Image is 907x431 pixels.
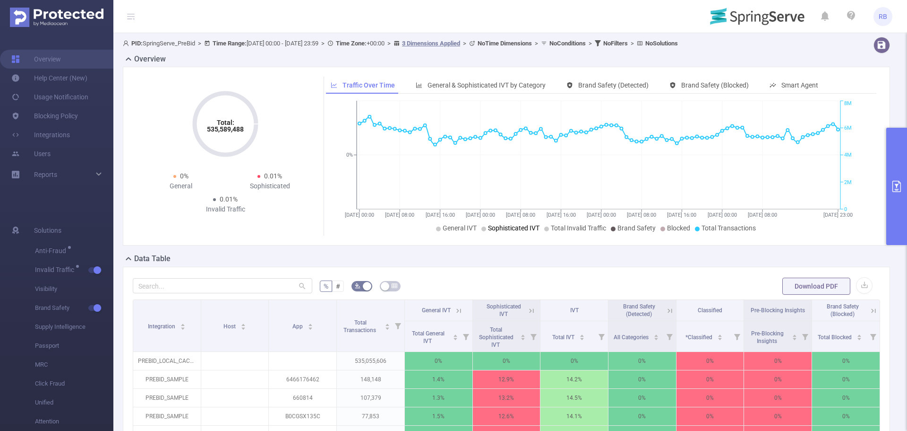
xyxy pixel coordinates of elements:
[570,307,579,314] span: IVT
[653,336,659,339] i: icon: caret-down
[337,407,404,425] p: 77,853
[792,333,797,336] i: icon: caret-up
[551,224,606,232] span: Total Invalid Traffic
[385,212,414,218] tspan: [DATE] 08:00
[707,212,736,218] tspan: [DATE] 00:00
[34,165,57,184] a: Reports
[318,40,327,47] span: >
[385,322,390,328] div: Sort
[627,212,656,218] tspan: [DATE] 08:00
[478,40,532,47] b: No Time Dimensions
[269,370,336,388] p: 6466176462
[35,393,113,412] span: Unified
[402,40,460,47] u: 3 Dimensions Applied
[241,322,246,325] i: icon: caret-up
[857,336,862,339] i: icon: caret-down
[337,352,404,370] p: 535,055,606
[628,40,637,47] span: >
[676,389,744,407] p: 0%
[473,407,540,425] p: 12.6%
[645,40,678,47] b: No Solutions
[453,333,458,336] i: icon: caret-up
[465,212,495,218] tspan: [DATE] 00:00
[812,389,880,407] p: 0%
[823,212,853,218] tspan: [DATE] 23:00
[818,334,853,341] span: Total Blocked
[552,334,576,341] span: Total IVT
[213,40,247,47] b: Time Range:
[133,389,201,407] p: PREBID_SAMPLE
[685,334,714,341] span: *Classified
[133,352,201,370] p: PREBID_LOCAL_CACHE
[521,336,526,339] i: icon: caret-down
[676,407,744,425] p: 0%
[385,322,390,325] i: icon: caret-up
[264,172,282,180] span: 0.01%
[549,40,586,47] b: No Conditions
[180,172,188,180] span: 0%
[730,321,744,352] i: Filter menu
[131,40,143,47] b: PID:
[781,81,818,89] span: Smart Agent
[506,212,535,218] tspan: [DATE] 08:00
[487,303,521,317] span: Sophisticated IVT
[667,212,696,218] tspan: [DATE] 16:00
[343,319,377,334] span: Total Transactions
[336,282,340,290] span: #
[663,321,676,352] i: Filter menu
[782,278,850,295] button: Download PDF
[521,333,526,336] i: icon: caret-up
[540,370,608,388] p: 14.2%
[355,283,360,289] i: icon: bg-colors
[385,326,390,329] i: icon: caret-down
[292,323,304,330] span: App
[460,40,469,47] span: >
[148,323,177,330] span: Integration
[667,224,690,232] span: Blocked
[798,321,812,352] i: Filter menu
[527,321,540,352] i: Filter menu
[308,326,313,329] i: icon: caret-down
[608,389,676,407] p: 0%
[540,352,608,370] p: 0%
[702,224,756,232] span: Total Transactions
[844,179,852,185] tspan: 2M
[133,370,201,388] p: PREBID_SAMPLE
[337,370,404,388] p: 148,148
[385,40,394,47] span: >
[133,278,312,293] input: Search...
[133,407,201,425] p: PREBID_SAMPLE
[35,247,69,254] span: Anti-Fraud
[269,407,336,425] p: B0CGSX135C
[34,221,61,240] span: Solutions
[35,266,77,273] span: Invalid Traffic
[579,333,584,336] i: icon: caret-up
[792,336,797,339] i: icon: caret-down
[217,119,234,126] tspan: Total:
[744,352,812,370] p: 0%
[180,322,186,328] div: Sort
[718,333,723,336] i: icon: caret-up
[35,280,113,299] span: Visibility
[134,53,166,65] h2: Overview
[520,333,526,339] div: Sort
[676,352,744,370] p: 0%
[35,317,113,336] span: Supply Intelligence
[653,333,659,339] div: Sort
[405,352,472,370] p: 0%
[422,307,451,314] span: General IVT
[879,7,887,26] span: RB
[623,303,655,317] span: Brand Safety (Detected)
[614,334,650,341] span: All Categories
[453,333,458,339] div: Sort
[751,307,805,314] span: Pre-Blocking Insights
[11,144,51,163] a: Users
[698,307,722,314] span: Classified
[337,389,404,407] p: 107,379
[392,283,397,289] i: icon: table
[579,336,584,339] i: icon: caret-down
[11,88,88,106] a: Usage Notification
[443,224,477,232] span: General IVT
[123,40,678,47] span: SpringServe_PreBid [DATE] 00:00 - [DATE] 23:59 +00:00
[35,355,113,374] span: MRC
